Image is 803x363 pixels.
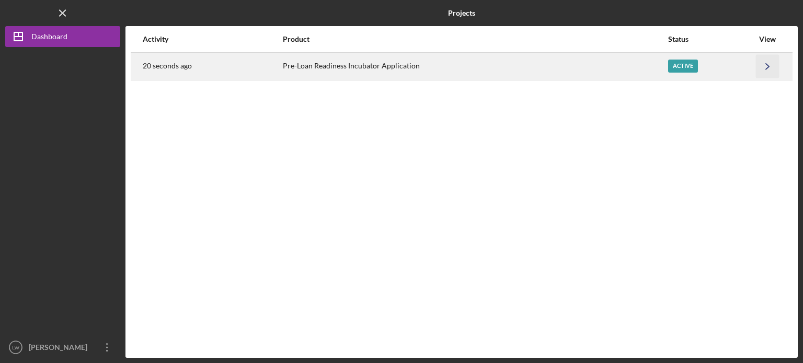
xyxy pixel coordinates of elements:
[283,35,667,43] div: Product
[448,9,475,17] b: Projects
[668,35,753,43] div: Status
[283,53,667,79] div: Pre-Loan Readiness Incubator Application
[26,337,94,360] div: [PERSON_NAME]
[754,35,781,43] div: View
[31,26,67,50] div: Dashboard
[5,26,120,47] button: Dashboard
[12,345,20,350] text: LW
[668,60,698,73] div: Active
[143,62,192,70] time: 2025-08-13 04:51
[143,35,282,43] div: Activity
[5,337,120,358] button: LW[PERSON_NAME]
